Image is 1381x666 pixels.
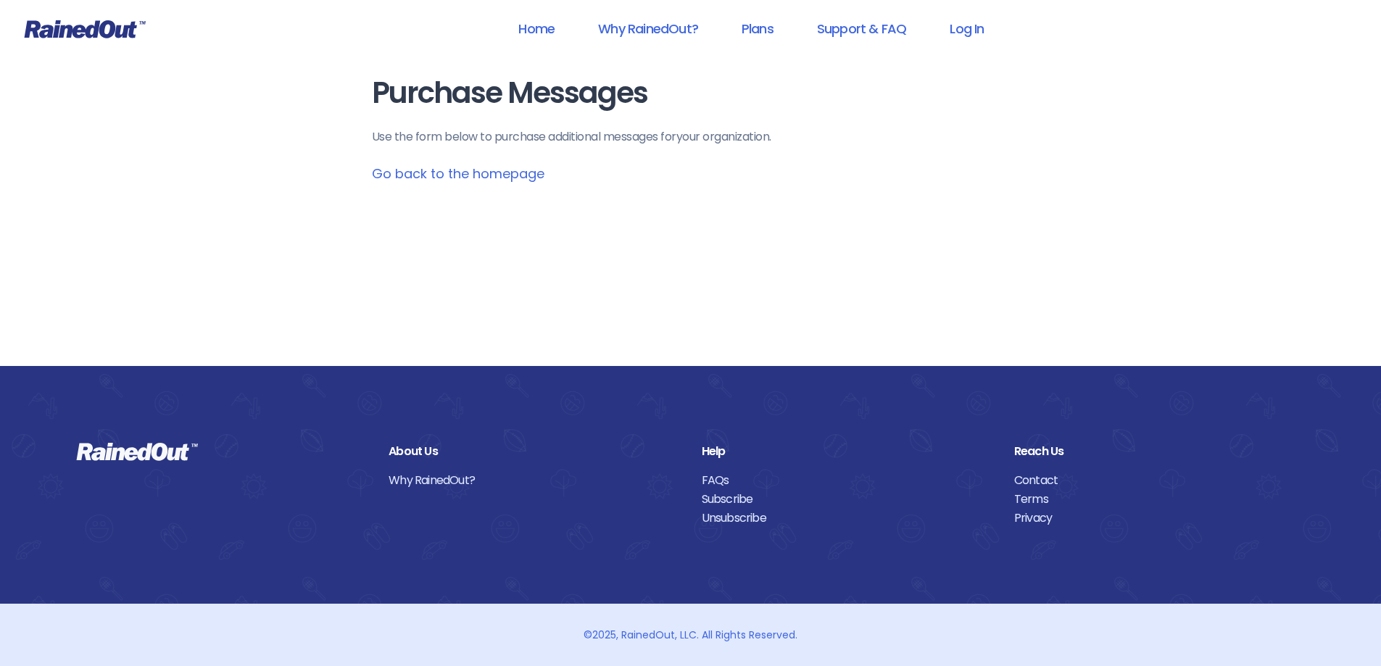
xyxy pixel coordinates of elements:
[798,12,925,45] a: Support & FAQ
[702,490,992,509] a: Subscribe
[372,128,1010,146] p: Use the form below to purchase additional messages for your organization .
[702,471,992,490] a: FAQs
[389,442,679,461] div: About Us
[372,165,544,183] a: Go back to the homepage
[1014,509,1305,528] a: Privacy
[1014,471,1305,490] a: Contact
[1014,490,1305,509] a: Terms
[1014,442,1305,461] div: Reach Us
[931,12,1003,45] a: Log In
[702,442,992,461] div: Help
[579,12,717,45] a: Why RainedOut?
[723,12,792,45] a: Plans
[372,77,1010,109] h1: Purchase Messages
[702,509,992,528] a: Unsubscribe
[499,12,573,45] a: Home
[389,471,679,490] a: Why RainedOut?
